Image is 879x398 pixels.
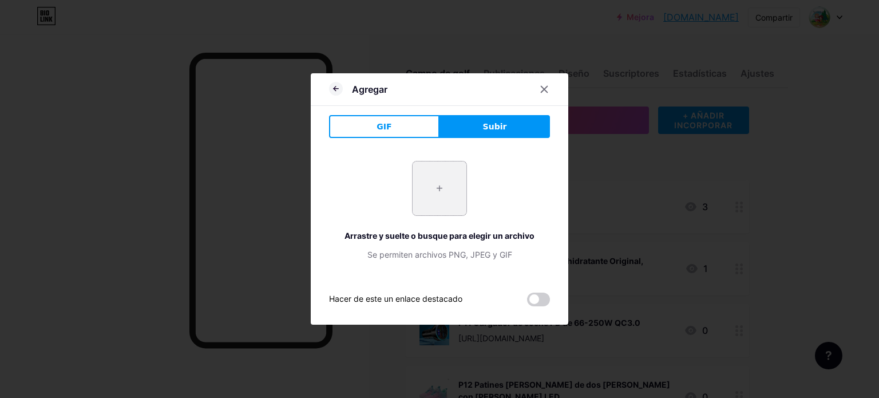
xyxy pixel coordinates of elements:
font: Agregar [352,84,387,95]
font: Arrastre y suelte o busque para elegir un archivo [345,231,534,241]
font: Hacer de este un enlace destacado [329,294,462,304]
font: GIF [377,122,391,131]
button: GIF [329,115,439,138]
font: Subir [483,122,507,131]
font: Se permiten archivos PNG, JPEG y GIF [367,250,512,259]
button: Subir [439,115,550,138]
